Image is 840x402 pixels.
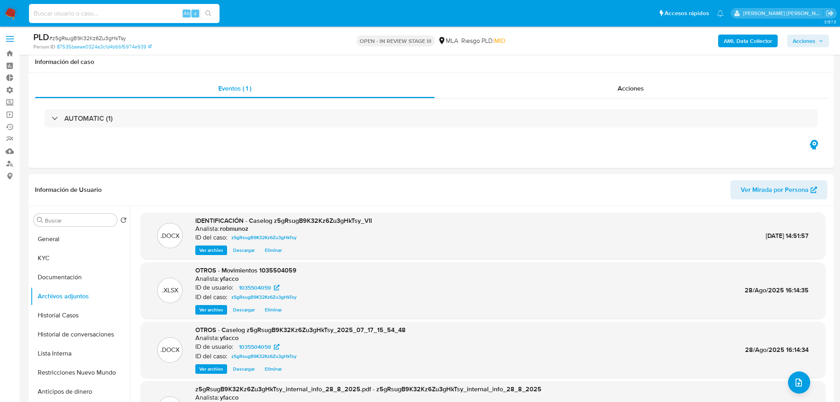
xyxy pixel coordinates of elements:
input: Buscar usuario o caso... [29,8,220,19]
button: Buscar [37,217,43,223]
p: Analista: [195,275,219,283]
button: Eliminar [261,305,286,315]
a: Salir [826,9,834,17]
button: Historial Casos [31,306,130,325]
span: z5gRsugB9K32Kz6Zu3gHkTsy [231,352,297,361]
span: Ver archivo [199,246,223,254]
span: OTROS - Movimientos 1035504059 [195,266,297,275]
a: Notificaciones [717,10,724,17]
span: Eliminar [265,365,282,373]
a: z5gRsugB9K32Kz6Zu3gHkTsy [228,352,300,361]
span: Descargar [233,365,255,373]
span: [DATE] 14:51:57 [766,231,809,240]
button: KYC [31,249,130,268]
button: AML Data Collector [718,35,778,47]
span: Descargar [233,306,255,314]
button: search-icon [200,8,216,19]
span: Eliminar [265,306,282,314]
button: Archivos adjuntos [31,287,130,306]
p: Analista: [195,225,219,233]
span: Ver archivo [199,365,223,373]
h6: yfacco [220,275,239,283]
span: Riesgo PLD: [461,37,505,45]
button: Acciones [787,35,829,47]
button: Restricciones Nuevo Mundo [31,363,130,382]
a: 1035504059 [234,342,284,352]
input: Buscar [45,217,114,224]
button: Ver archivo [195,245,227,255]
b: Person ID [33,43,55,50]
button: Descargar [229,245,259,255]
p: Analista: [195,334,219,342]
button: Anticipos de dinero [31,382,130,401]
p: .XLSX [162,286,178,295]
a: z5gRsugB9K32Kz6Zu3gHkTsy [228,292,300,302]
p: ID de usuario: [195,284,233,292]
p: Analista: [195,394,219,402]
span: z5gRsugB9K32Kz6Zu3gHkTsy [231,292,297,302]
a: z5gRsugB9K32Kz6Zu3gHkTsy [228,233,300,242]
span: 28/Ago/2025 16:14:35 [745,286,809,295]
span: 1035504059 [239,342,271,352]
a: 87535baeae0324a3c1d4b66f5974e939 [57,43,152,50]
span: # z5gRsugB9K32Kz6Zu3gHkTsy [49,34,126,42]
p: .DOCX [160,346,179,354]
span: Alt [183,10,190,17]
span: z5gRsugB9K32Kz6Zu3gHkTsy [231,233,297,242]
b: PLD [33,31,49,43]
span: z5gRsugB9K32Kz6Zu3gHkTsy_internal_info_28_8_2025.pdf - z5gRsugB9K32Kz6Zu3gHkTsy_internal_info_28_... [195,385,541,394]
span: s [194,10,197,17]
span: IDENTIFICACIÓN - Caselog z5gRsugB9K32Kz6Zu3gHkTsy_VII [195,216,372,225]
span: Acciones [793,35,815,47]
button: Eliminar [261,364,286,374]
div: MLA [438,37,458,45]
button: General [31,230,130,249]
span: Eliminar [265,246,282,254]
span: Eventos ( 1 ) [218,84,251,93]
button: Ver Mirada por Persona [730,180,827,199]
h6: robmunoz [220,225,249,233]
button: Lista Interna [31,344,130,363]
p: OPEN - IN REVIEW STAGE III [356,35,435,46]
button: Eliminar [261,245,286,255]
h1: Información del caso [35,58,827,66]
button: Documentación [31,268,130,287]
p: ID de usuario: [195,343,233,351]
span: 28/Ago/2025 16:14:34 [745,345,809,354]
span: Ver Mirada por Persona [741,180,809,199]
div: AUTOMATIC (1) [44,109,818,128]
span: 1035504059 [239,283,271,292]
span: Descargar [233,246,255,254]
p: ID del caso: [195,352,227,360]
button: Historial de conversaciones [31,325,130,344]
button: Volver al orden por defecto [120,217,127,226]
h3: AUTOMATIC (1) [64,114,113,123]
p: roberto.munoz@mercadolibre.com [743,10,823,17]
button: Descargar [229,364,259,374]
p: .DOCX [160,232,179,240]
h6: yfacco [220,394,239,402]
button: Descargar [229,305,259,315]
span: Accesos rápidos [665,9,709,17]
b: AML Data Collector [724,35,772,47]
span: Ver archivo [199,306,223,314]
h1: Información de Usuario [35,186,102,194]
a: 1035504059 [234,283,284,292]
h6: yfacco [220,334,239,342]
span: OTROS - Caselog z5gRsugB9K32Kz6Zu3gHkTsy_2025_07_17_15_54_48 [195,325,406,334]
p: ID del caso: [195,234,227,242]
span: Acciones [618,84,644,93]
button: Ver archivo [195,364,227,374]
span: MID [494,36,505,45]
button: upload-file [788,371,810,394]
button: Ver archivo [195,305,227,315]
p: ID del caso: [195,293,227,301]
